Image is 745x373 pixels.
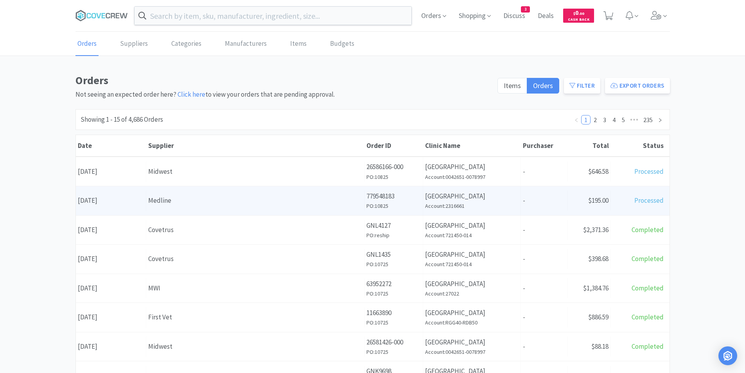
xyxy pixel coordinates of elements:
p: [GEOGRAPHIC_DATA] [425,220,519,231]
div: First Vet [148,312,362,323]
button: Filter [564,78,600,94]
div: Order ID [366,141,421,150]
div: [DATE] [76,337,146,357]
span: $88.18 [591,342,609,351]
span: Completed [632,254,664,263]
div: Midwest [148,166,362,177]
a: 5 [619,115,628,124]
span: Completed [632,284,664,292]
a: 1 [582,115,590,124]
p: - [523,312,565,323]
p: [GEOGRAPHIC_DATA] [425,191,519,202]
p: - [523,166,565,177]
li: Next 5 Pages [628,115,641,124]
span: 0 [573,9,584,16]
a: Deals [535,13,557,20]
div: MWI [148,283,362,294]
span: $195.00 [588,196,609,205]
p: - [523,283,565,294]
div: Medline [148,195,362,206]
span: Completed [632,225,664,234]
span: $886.59 [588,313,609,321]
i: icon: left [574,118,579,123]
a: Categories [169,32,203,56]
a: Click here [178,90,205,99]
p: - [523,341,565,352]
div: Date [78,141,144,150]
h6: Account: 721450-014 [425,231,519,240]
a: 2 [591,115,600,124]
h6: PO: 10725 [366,348,421,356]
a: Items [288,32,309,56]
h6: PO: 10725 [366,289,421,298]
div: [DATE] [76,220,146,240]
h6: Account: 0042651-0078997 [425,348,519,356]
div: Supplier [148,141,363,150]
span: Cash Back [568,18,589,23]
div: Not seeing an expected order here? to view your orders that are pending approval. [75,72,493,100]
a: Manufacturers [223,32,269,56]
p: [GEOGRAPHIC_DATA] [425,337,519,348]
a: Discuss3 [500,13,528,20]
span: Processed [634,196,664,205]
div: Clinic Name [425,141,519,150]
a: 235 [641,115,655,124]
div: [DATE] [76,249,146,269]
span: $646.58 [588,167,609,176]
a: $0.00Cash Back [563,5,594,26]
li: 3 [600,115,609,124]
a: Budgets [328,32,356,56]
div: Midwest [148,341,362,352]
p: 26581426-000 [366,337,421,348]
i: icon: right [658,118,662,123]
a: 3 [600,115,609,124]
h6: Account: 27022 [425,289,519,298]
div: Status [613,141,664,150]
h6: Account: 0042651-0078997 [425,173,519,181]
div: Covetrus [148,254,362,264]
input: Search by item, sku, manufacturer, ingredient, size... [135,7,412,25]
div: Total [570,141,609,150]
p: 779548183 [366,191,421,202]
p: 63952272 [366,279,421,289]
a: Orders [75,32,99,56]
span: $398.68 [588,254,609,263]
p: 26586166-000 [366,162,421,172]
div: [DATE] [76,191,146,211]
div: [DATE] [76,307,146,327]
span: 3 [521,7,530,12]
span: Orders [533,81,553,90]
span: Processed [634,167,664,176]
li: 235 [641,115,655,124]
h6: PO: 10725 [366,260,421,268]
a: 4 [610,115,618,124]
h6: PO: 10825 [366,173,421,181]
span: . 00 [578,11,584,16]
span: Completed [632,313,664,321]
p: - [523,225,565,235]
span: Items [504,81,521,90]
div: [DATE] [76,278,146,298]
span: $1,384.76 [583,284,609,292]
h6: PO: reship [366,231,421,240]
h6: Account: RGG40-RDB50 [425,318,519,327]
p: [GEOGRAPHIC_DATA] [425,249,519,260]
li: Previous Page [572,115,581,124]
h6: Account: 2316661 [425,202,519,210]
div: Open Intercom Messenger [718,346,737,365]
button: Export Orders [605,78,670,94]
div: Covetrus [148,225,362,235]
p: [GEOGRAPHIC_DATA] [425,279,519,289]
span: $ [573,11,575,16]
p: 11663890 [366,308,421,318]
h1: Orders [75,72,493,89]
div: [DATE] [76,162,146,182]
li: Next Page [655,115,665,124]
h6: PO: 10725 [366,318,421,327]
p: [GEOGRAPHIC_DATA] [425,308,519,318]
p: GNL1435 [366,249,421,260]
h6: Account: 721450-014 [425,260,519,268]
